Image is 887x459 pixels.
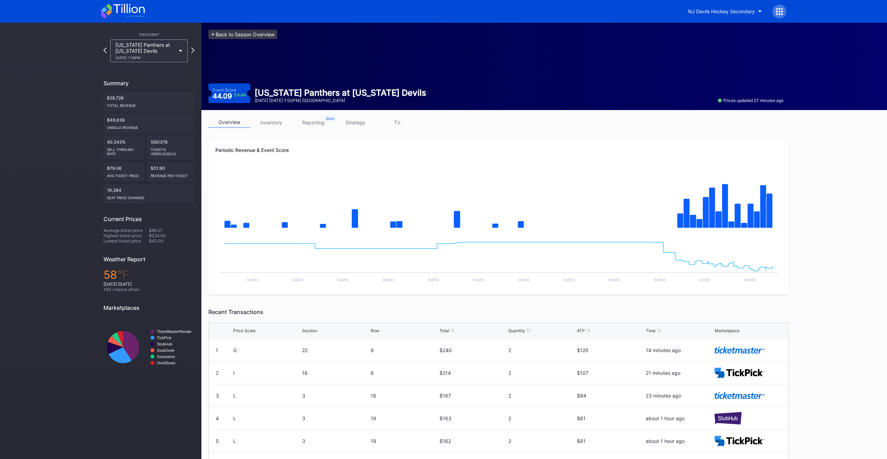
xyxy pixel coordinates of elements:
div: 3 [302,415,369,421]
div: 2 [508,438,575,444]
div: Tickets Unsold/Sold [151,145,191,156]
div: 3 [302,393,369,399]
div: $224.00 [149,233,194,238]
text: [DATE] [744,278,756,282]
div: G [233,347,300,353]
div: 4 [216,415,219,421]
button: NJ Devils Hockey Secondary [683,5,767,18]
div: L [233,415,300,421]
text: TicketMasterResale [157,329,191,334]
text: [DATE] [337,278,349,282]
div: 5 [216,438,219,444]
div: $163 [439,415,507,421]
div: Section [302,328,317,333]
text: [DATE] [654,278,665,282]
div: Weather Report [103,256,194,263]
div: $214 [439,370,507,376]
div: 556/376 [147,136,195,159]
div: Event Score [213,87,236,93]
div: [US_STATE] Panthers at [US_STATE] Devils [115,42,176,60]
div: 40.343% [103,136,144,159]
div: 21 minutes ago [646,370,713,376]
div: $81 [577,438,644,444]
div: Avg ticket price [107,171,141,178]
div: 2 [508,393,575,399]
text: [DATE] [428,278,439,282]
div: 1 [216,347,218,353]
div: NJ Devils Hockey Secondary [688,8,755,14]
div: 58 [103,268,194,282]
div: Sell Through Rate [107,145,141,156]
svg: Chart title [215,165,782,235]
div: $107 [577,370,644,376]
text: [DATE] [292,278,303,282]
div: Summary [103,80,194,87]
div: [DATE] [DATE] 7:00PM | [GEOGRAPHIC_DATA] [255,98,426,103]
div: Highest ticket price [103,233,149,238]
text: SeatGeek [157,348,174,352]
text: [DATE] [518,278,530,282]
span: ℉ [117,268,129,282]
div: 2 [508,415,575,421]
div: about 1 hour ago [646,415,713,421]
div: 8 [371,370,438,376]
div: Unsold Revenue [107,123,191,130]
div: This Event [103,32,194,37]
div: 9 [371,347,438,353]
div: $167 [439,393,507,399]
text: StubHub [157,342,172,346]
text: [DATE] [608,278,620,282]
svg: Chart title [103,316,194,378]
div: $49,636 [103,114,194,133]
text: VividSeats [157,361,176,365]
a: inventory [250,117,292,128]
div: 2 [216,370,219,376]
div: 3 [216,393,219,399]
text: [DATE] [382,278,394,282]
div: Total Revenue [107,101,191,108]
div: $120 [577,347,644,353]
div: Marketplaces [103,304,194,311]
div: 44.09 [213,93,246,100]
text: Gametime [157,355,175,359]
div: $42.00 [149,238,194,243]
div: L [233,393,300,399]
div: 23 minutes ago [646,393,713,399]
div: $81 [577,415,644,421]
div: $162 [439,438,507,444]
text: [DATE] [699,278,710,282]
div: Periodic Revenue & Event Score [215,147,782,153]
div: L [233,438,300,444]
text: [DATE] [563,278,575,282]
a: strategy [334,117,376,128]
div: 9.4 % [237,93,246,97]
a: overview [208,117,250,128]
text: [DATE] [247,278,258,282]
svg: Chart title [215,235,782,287]
img: TickPick_logo.svg [714,367,765,378]
div: Price Scale [233,328,256,333]
div: Current Prices [103,216,194,223]
div: seat price changes [107,193,191,200]
div: Row [371,328,379,333]
div: $89.27 [149,228,194,233]
text: [DATE] [473,278,485,282]
div: [DATE] [DATE] [103,282,194,287]
div: 19 [371,415,438,421]
div: $84 [577,393,644,399]
div: 18 [371,393,438,399]
img: ticketmaster.svg [714,347,765,353]
div: Marketplace [714,328,739,333]
a: reporting [292,117,334,128]
div: 2 [508,370,575,376]
a: <-Back to Season Overview [208,30,277,39]
div: 16 [302,370,369,376]
div: about 1 hour ago [646,438,713,444]
div: 3 [302,438,369,444]
div: I [233,370,300,376]
img: TickPick_logo.svg [714,436,765,446]
div: $29,728 [103,92,194,111]
div: 19 [371,438,438,444]
div: Prices updated 27 minutes ago [718,98,784,103]
div: ATP [577,328,585,333]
